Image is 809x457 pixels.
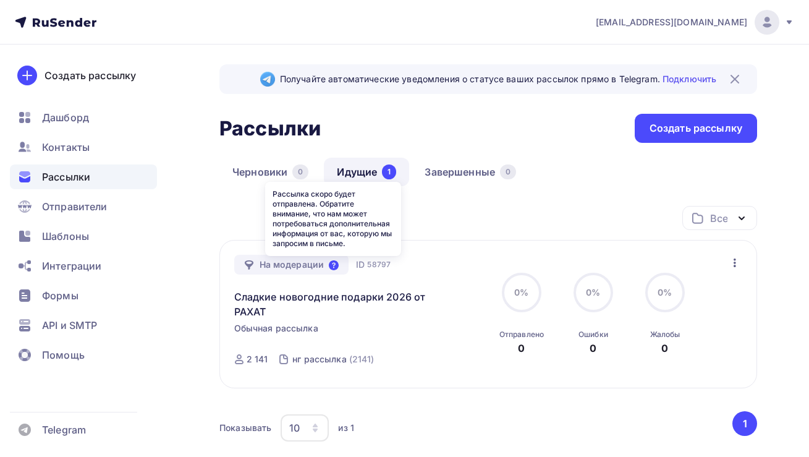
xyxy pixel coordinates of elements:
[292,353,347,365] div: нг рассылка
[10,164,157,189] a: Рассылки
[42,348,85,362] span: Помощь
[42,258,101,273] span: Интеграции
[234,289,446,319] a: Сладкие новогодние подарки 2026 от РАХАТ
[42,110,89,125] span: Дашборд
[219,422,271,434] div: Показывать
[44,68,136,83] div: Создать рассылку
[280,414,329,442] button: 10
[732,411,757,436] button: Go to page 1
[650,330,680,340] div: Жалобы
[349,353,375,365] div: (2141)
[367,258,391,271] span: 58797
[219,116,321,141] h2: Рассылки
[292,164,308,179] div: 0
[514,287,528,297] span: 0%
[663,74,716,84] a: Подключить
[42,199,108,214] span: Отправители
[710,211,727,226] div: Все
[234,255,349,275] div: На модерации
[247,353,268,365] div: 2 141
[10,135,157,160] a: Контакты
[42,422,86,437] span: Telegram
[289,421,300,435] div: 10
[586,287,600,297] span: 0%
[650,121,742,135] div: Создать рассылку
[324,158,409,186] a: Идущие1
[518,341,525,356] div: 0
[234,322,318,335] span: Обычная рассылка
[42,288,78,303] span: Формы
[731,411,758,436] ul: Pagination
[42,140,90,155] span: Контакты
[10,283,157,308] a: Формы
[280,73,716,85] span: Получайте автоматические уведомления о статусе ваших рассылок прямо в Telegram.
[590,341,596,356] div: 0
[658,287,672,297] span: 0%
[499,330,544,340] div: Отправлено
[578,330,608,340] div: Ошибки
[260,72,275,87] img: Telegram
[382,164,396,179] div: 1
[661,341,668,356] div: 0
[356,258,365,271] span: ID
[10,105,157,130] a: Дашборд
[42,229,89,244] span: Шаблоны
[596,10,794,35] a: [EMAIL_ADDRESS][DOMAIN_NAME]
[596,16,747,28] span: [EMAIL_ADDRESS][DOMAIN_NAME]
[412,158,529,186] a: Завершенные0
[265,182,401,256] div: Рассылка скоро будет отправлена. Обратите внимание, что нам может потребоваться дополнительная ин...
[219,158,321,186] a: Черновики0
[10,224,157,249] a: Шаблоны
[682,206,757,230] button: Все
[500,164,516,179] div: 0
[42,169,90,184] span: Рассылки
[291,349,375,369] a: нг рассылка (2141)
[42,318,97,333] span: API и SMTP
[338,422,354,434] div: из 1
[10,194,157,219] a: Отправители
